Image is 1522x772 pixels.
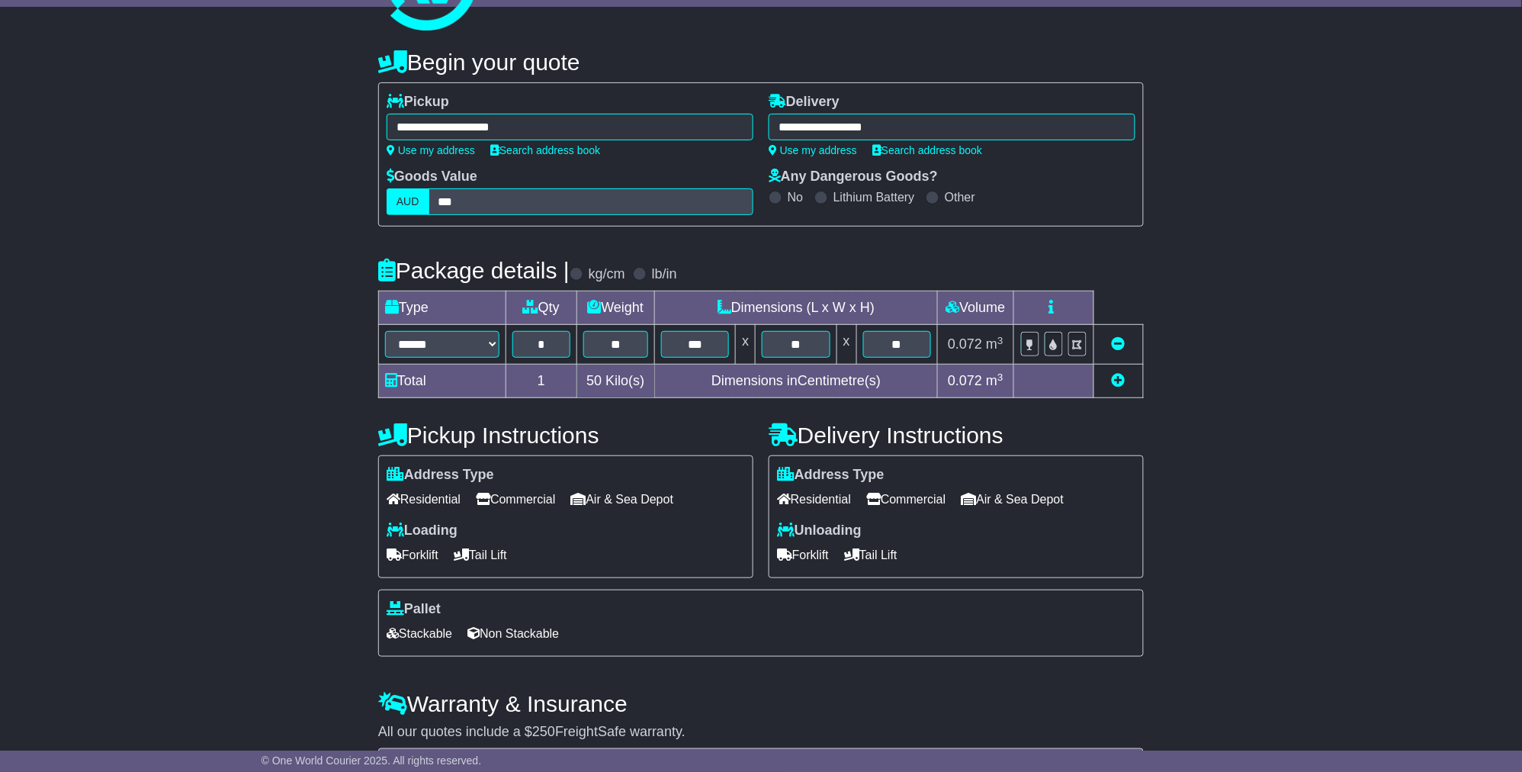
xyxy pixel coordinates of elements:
[378,423,753,448] h4: Pickup Instructions
[586,373,602,388] span: 50
[948,336,982,352] span: 0.072
[490,144,600,156] a: Search address book
[836,325,856,365] td: x
[262,754,482,767] span: © One World Courier 2025. All rights reserved.
[589,266,625,283] label: kg/cm
[945,190,975,204] label: Other
[476,487,555,511] span: Commercial
[833,190,915,204] label: Lithium Battery
[844,543,897,567] span: Tail Lift
[769,94,840,111] label: Delivery
[506,291,577,325] td: Qty
[1112,336,1125,352] a: Remove this item
[866,487,946,511] span: Commercial
[652,266,677,283] label: lb/in
[387,523,458,539] label: Loading
[769,144,857,156] a: Use my address
[655,291,938,325] td: Dimensions (L x W x H)
[378,724,1144,741] div: All our quotes include a $ FreightSafe warranty.
[777,467,885,484] label: Address Type
[576,365,655,398] td: Kilo(s)
[655,365,938,398] td: Dimensions in Centimetre(s)
[387,543,438,567] span: Forklift
[997,335,1003,346] sup: 3
[997,372,1003,383] sup: 3
[777,543,829,567] span: Forklift
[736,325,756,365] td: x
[576,291,655,325] td: Weight
[948,373,982,388] span: 0.072
[378,50,1144,75] h4: Begin your quote
[387,144,475,156] a: Use my address
[532,724,555,739] span: 250
[571,487,674,511] span: Air & Sea Depot
[986,336,1003,352] span: m
[379,291,506,325] td: Type
[788,190,803,204] label: No
[769,169,938,185] label: Any Dangerous Goods?
[872,144,982,156] a: Search address book
[1112,373,1125,388] a: Add new item
[387,169,477,185] label: Goods Value
[769,423,1144,448] h4: Delivery Instructions
[454,543,507,567] span: Tail Lift
[387,601,441,618] label: Pallet
[506,365,577,398] td: 1
[962,487,1064,511] span: Air & Sea Depot
[937,291,1013,325] td: Volume
[986,373,1003,388] span: m
[777,487,851,511] span: Residential
[467,622,559,645] span: Non Stackable
[387,487,461,511] span: Residential
[387,622,452,645] span: Stackable
[379,365,506,398] td: Total
[378,258,570,283] h4: Package details |
[387,188,429,215] label: AUD
[378,691,1144,716] h4: Warranty & Insurance
[777,523,862,539] label: Unloading
[387,94,449,111] label: Pickup
[387,467,494,484] label: Address Type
